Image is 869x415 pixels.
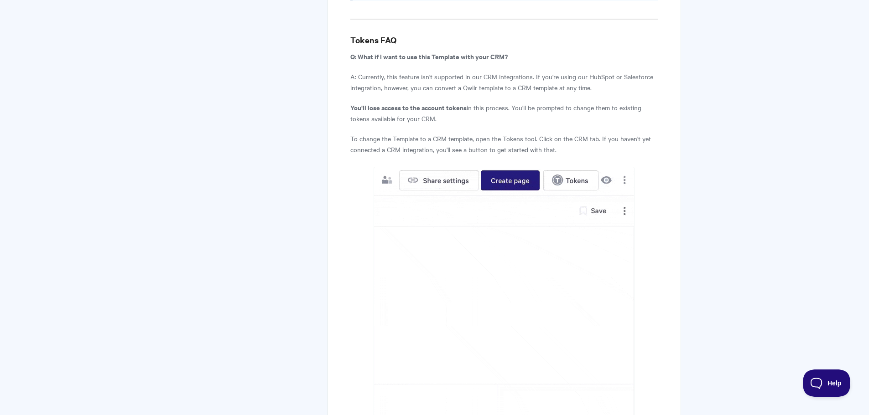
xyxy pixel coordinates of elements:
[350,51,508,61] b: Q: What if I want to use this Template with your CRM?
[350,102,657,124] p: in this process. You'll be prompted to change them to existing tokens available for your CRM.
[350,71,657,93] p: A: Currently, this feature isn't supported in our CRM integrations. If you're using our HubSpot o...
[350,133,657,155] p: To change the Template to a CRM template, open the Tokens tool. Click on the CRM tab. If you have...
[350,34,657,46] h3: Tokens FAQ
[350,102,467,112] strong: You'll lose access to the account tokens
[803,369,851,397] iframe: Toggle Customer Support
